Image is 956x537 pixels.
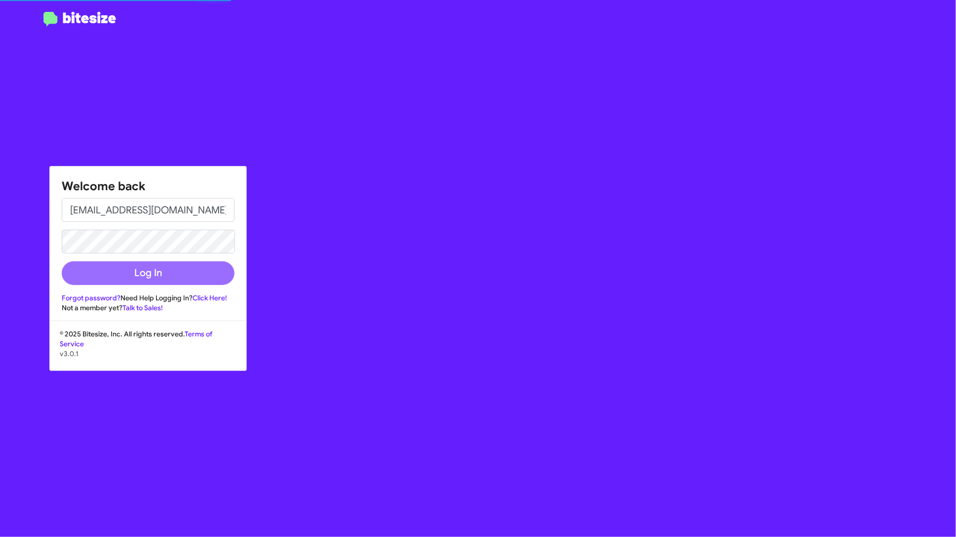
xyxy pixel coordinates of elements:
[60,349,236,359] p: v3.0.1
[62,293,120,302] a: Forgot password?
[50,329,246,371] div: © 2025 Bitesize, Inc. All rights reserved.
[62,293,234,303] div: Need Help Logging In?
[62,178,234,194] h1: Welcome back
[62,261,234,285] button: Log In
[192,293,227,302] a: Click Here!
[62,198,234,222] input: Email address
[60,330,212,348] a: Terms of Service
[62,303,234,313] div: Not a member yet?
[122,303,163,312] a: Talk to Sales!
